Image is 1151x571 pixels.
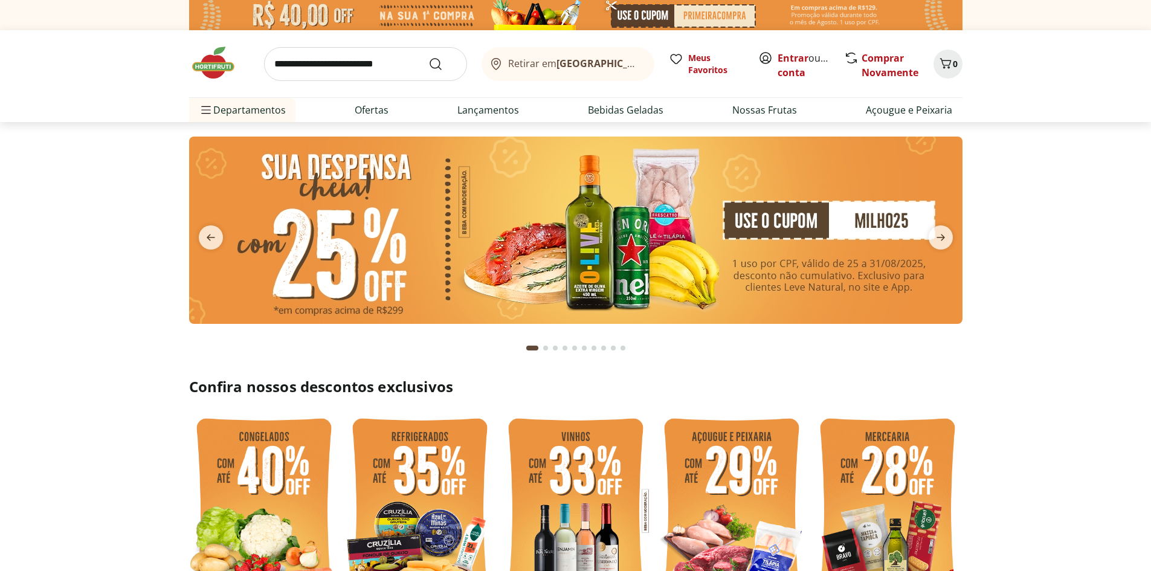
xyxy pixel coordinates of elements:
input: search [264,47,467,81]
button: next [919,225,962,250]
a: Nossas Frutas [732,103,797,117]
a: Ofertas [355,103,389,117]
h2: Confira nossos descontos exclusivos [189,377,962,396]
img: Hortifruti [189,45,250,81]
button: Current page from fs-carousel [524,334,541,363]
button: Go to page 3 from fs-carousel [550,334,560,363]
b: [GEOGRAPHIC_DATA]/[GEOGRAPHIC_DATA] [556,57,760,70]
a: Criar conta [778,51,844,79]
button: Go to page 5 from fs-carousel [570,334,579,363]
span: 0 [953,58,958,69]
a: Açougue e Peixaria [866,103,952,117]
button: Go to page 4 from fs-carousel [560,334,570,363]
a: Entrar [778,51,808,65]
a: Meus Favoritos [669,52,744,76]
button: Go to page 9 from fs-carousel [608,334,618,363]
button: Go to page 10 from fs-carousel [618,334,628,363]
a: Lançamentos [457,103,519,117]
a: Comprar Novamente [862,51,918,79]
button: Go to page 6 from fs-carousel [579,334,589,363]
span: Departamentos [199,95,286,124]
a: Bebidas Geladas [588,103,663,117]
button: Retirar em[GEOGRAPHIC_DATA]/[GEOGRAPHIC_DATA] [482,47,654,81]
img: cupom [189,137,962,324]
button: previous [189,225,233,250]
button: Carrinho [933,50,962,79]
button: Go to page 8 from fs-carousel [599,334,608,363]
span: Meus Favoritos [688,52,744,76]
span: Retirar em [508,58,642,69]
button: Go to page 7 from fs-carousel [589,334,599,363]
button: Menu [199,95,213,124]
button: Go to page 2 from fs-carousel [541,334,550,363]
button: Submit Search [428,57,457,71]
span: ou [778,51,831,80]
